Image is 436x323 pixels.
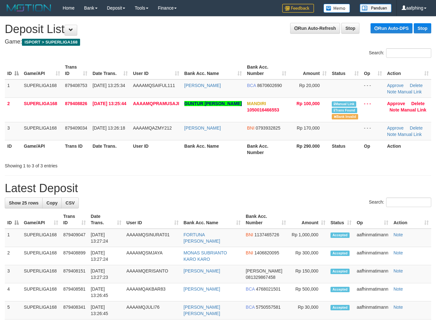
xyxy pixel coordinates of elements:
[63,140,90,158] th: Trans ID
[184,232,220,244] a: FORTUNA [PERSON_NAME]
[289,265,328,283] td: Rp 150,000
[330,287,350,292] span: Accepted
[256,305,281,310] span: Copy 5750557581 to clipboard
[5,98,21,122] td: 2
[398,89,422,94] a: Manual Link
[256,125,281,131] span: Copy 0793932825 to clipboard
[361,122,385,140] td: - - -
[341,23,359,34] a: Stop
[5,229,21,247] td: 1
[410,125,423,131] a: Delete
[88,265,124,283] td: [DATE] 13:27:23
[386,198,431,207] input: Search:
[21,79,63,98] td: SUPERLIGA168
[5,182,431,195] h1: Latest Deposit
[387,125,404,131] a: Approve
[184,250,227,262] a: MONAS SUBRIANTO KARO KARO
[332,101,356,107] span: Manually Linked
[324,4,350,13] img: Button%20Memo.svg
[61,211,88,229] th: Trans ID: activate to sort column ascending
[92,83,125,88] span: [DATE] 13:25:34
[387,132,397,137] a: Note
[88,247,124,265] td: [DATE] 13:27:24
[5,160,177,169] div: Showing 1 to 3 of 3 entries
[5,122,21,140] td: 3
[5,39,431,45] h4: Game:
[390,107,399,112] a: Note
[5,79,21,98] td: 1
[393,232,403,237] a: Note
[387,101,405,106] a: Approve
[330,251,350,256] span: Accepted
[182,61,244,79] th: Bank Acc. Name: activate to sort column ascending
[21,265,61,283] td: SUPERLIGA168
[282,4,314,13] img: Feedback.jpg
[297,125,320,131] span: Rp 170,000
[354,283,391,301] td: aafhinmatimann
[9,200,38,205] span: Show 25 rows
[22,39,80,46] span: ISPORT > SUPERLIGA168
[289,140,329,158] th: Rp 290.000
[257,83,282,88] span: Copy 8670602690 to clipboard
[371,23,412,33] a: Run Auto-DPS
[354,301,391,320] td: aafhinmatimann
[182,140,244,158] th: Bank Acc. Name
[61,229,88,247] td: 879409047
[5,301,21,320] td: 5
[90,140,130,158] th: Date Trans.
[255,232,279,237] span: Copy 1137465726 to clipboard
[330,305,350,310] span: Accepted
[387,89,397,94] a: Note
[5,198,43,208] a: Show 25 rows
[63,61,90,79] th: Trans ID: activate to sort column ascending
[184,101,242,106] a: GUNTUR [PERSON_NAME]
[393,250,403,255] a: Note
[289,301,328,320] td: Rp 30,000
[332,108,357,113] span: Similar transaction found
[246,232,253,237] span: BNI
[61,198,79,208] a: CSV
[393,268,403,273] a: Note
[21,247,61,265] td: SUPERLIGA168
[360,4,392,12] img: panduan.png
[92,125,125,131] span: [DATE] 13:26:18
[92,101,126,106] span: [DATE] 13:25:44
[247,101,266,106] span: MANDIRI
[391,211,431,229] th: Action: activate to sort column ascending
[124,283,181,301] td: AAAAMQAKBAR83
[21,229,61,247] td: SUPERLIGA168
[354,229,391,247] td: aafhinmatimann
[398,132,422,137] a: Manual Link
[88,283,124,301] td: [DATE] 13:26:45
[289,229,328,247] td: Rp 1,000,000
[133,83,175,88] span: AAAAMQSAIFUL111
[385,140,431,158] th: Action
[255,250,279,255] span: Copy 1406820095 to clipboard
[42,198,62,208] a: Copy
[130,140,181,158] th: User ID
[124,301,181,320] td: AAAAMQJULI76
[5,23,431,36] h1: Deposit List
[184,268,220,273] a: [PERSON_NAME]
[410,83,423,88] a: Delete
[386,48,431,58] input: Search:
[332,114,358,119] span: Bank is not match
[246,275,275,280] span: Copy 081329867458 to clipboard
[296,101,320,106] span: Rp 100,000
[385,61,431,79] th: Action: activate to sort column ascending
[361,79,385,98] td: - - -
[247,83,256,88] span: BCA
[256,286,281,292] span: Copy 4768021501 to clipboard
[184,125,221,131] a: [PERSON_NAME]
[387,83,404,88] a: Approve
[246,250,253,255] span: BNI
[328,211,354,229] th: Status: activate to sort column ascending
[124,265,181,283] td: AAAAMQERISANTO
[401,107,426,112] a: Manual Link
[354,265,391,283] td: aafhinmatimann
[369,48,431,58] label: Search:
[21,283,61,301] td: SUPERLIGA168
[411,101,425,106] a: Delete
[133,101,179,106] span: AAAAMQPRAMUSAJI
[133,125,172,131] span: AAAAMQAZMY212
